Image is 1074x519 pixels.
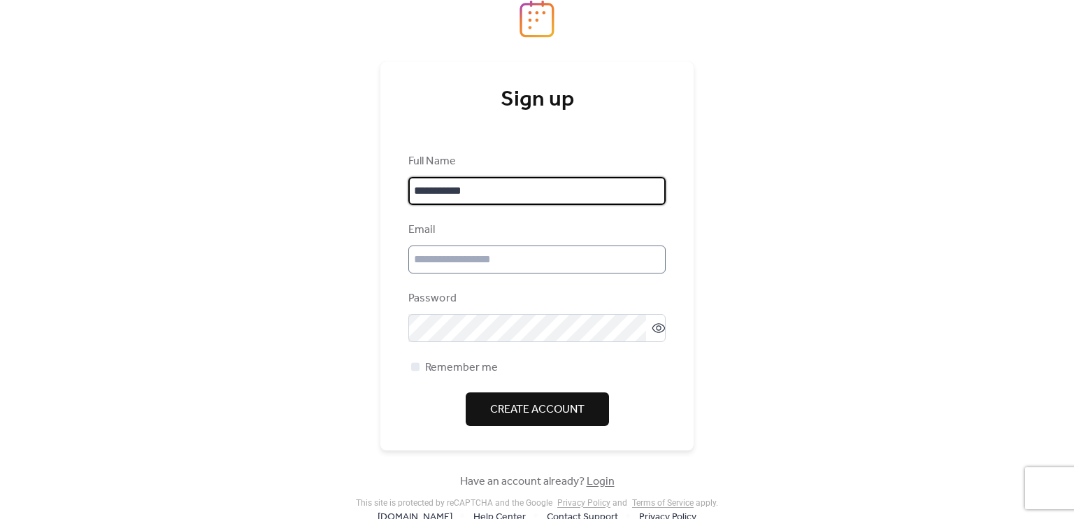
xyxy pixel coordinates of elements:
div: Full Name [408,153,663,170]
div: Sign up [408,86,666,114]
div: This site is protected by reCAPTCHA and the Google and apply . [356,498,718,508]
div: Password [408,290,663,307]
span: Create Account [490,401,585,418]
a: Login [587,471,615,492]
span: Have an account already? [460,474,615,490]
span: Remember me [425,360,498,376]
div: Email [408,222,663,239]
a: Privacy Policy [557,498,610,508]
a: Terms of Service [632,498,694,508]
button: Create Account [466,392,609,426]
